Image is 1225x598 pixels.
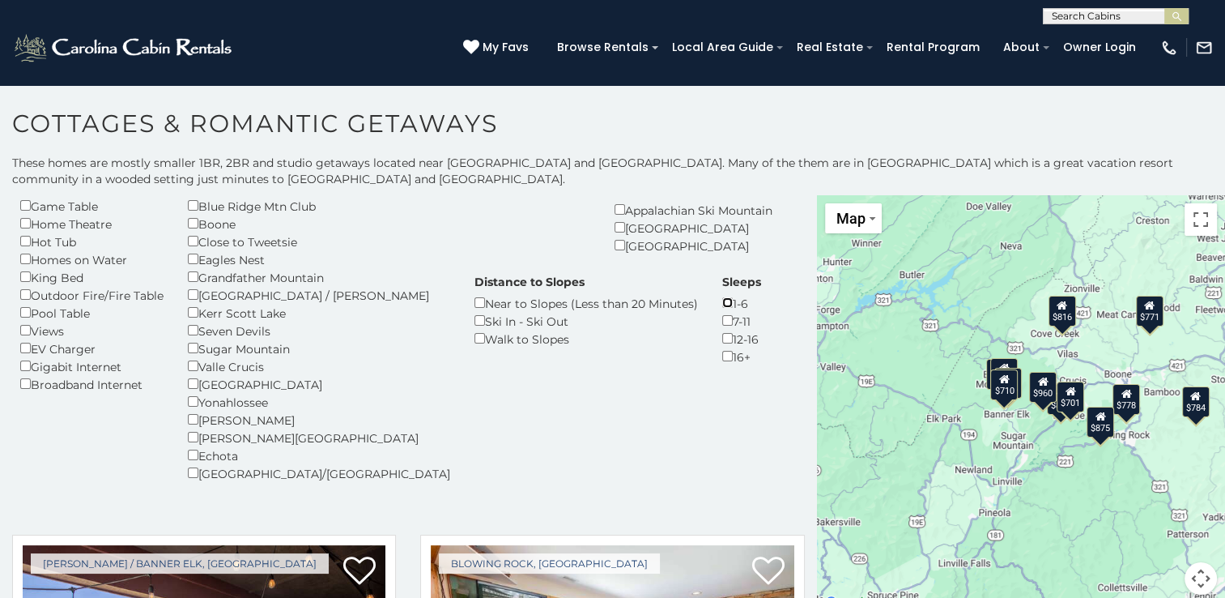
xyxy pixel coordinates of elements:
[474,294,698,312] div: Near to Slopes (Less than 20 Minutes)
[188,197,450,215] div: Blue Ridge Mtn Club
[1055,35,1144,60] a: Owner Login
[1160,39,1178,57] img: phone-regular-white.png
[20,322,164,340] div: Views
[188,286,450,304] div: [GEOGRAPHIC_DATA] / [PERSON_NAME]
[994,367,1022,398] div: $556
[188,340,450,357] div: Sugar Mountain
[439,553,660,574] a: Blowing Rock, [GEOGRAPHIC_DATA]
[722,348,761,365] div: 16+
[188,357,450,375] div: Valle Crucis
[20,357,164,375] div: Gigabit Internet
[878,35,988,60] a: Rental Program
[20,197,164,215] div: Game Table
[1185,562,1217,595] button: Map camera controls
[615,237,772,254] div: [GEOGRAPHIC_DATA]
[20,268,164,286] div: King Bed
[722,312,761,330] div: 7-11
[1185,203,1217,236] button: Toggle fullscreen view
[20,375,164,393] div: Broadband Internet
[615,201,772,219] div: Appalachian Ski Mountain
[1112,384,1140,415] div: $778
[474,330,698,348] div: Walk to Slopes
[990,369,1018,399] div: $710
[722,294,761,312] div: 1-6
[1029,372,1057,403] div: $960
[12,32,236,64] img: White-1-2.png
[20,340,164,357] div: EV Charger
[463,39,533,57] a: My Favs
[188,446,450,464] div: Echota
[188,250,450,268] div: Eagles Nest
[990,357,1018,388] div: $681
[752,555,785,589] a: Add to favorites
[188,375,450,393] div: [GEOGRAPHIC_DATA]
[549,35,657,60] a: Browse Rentals
[31,553,329,574] a: [PERSON_NAME] / Banner Elk, [GEOGRAPHIC_DATA]
[188,268,450,286] div: Grandfather Mountain
[1048,296,1076,327] div: $816
[20,304,164,322] div: Pool Table
[188,233,450,250] div: Close to Tweetsie
[995,35,1048,60] a: About
[20,286,164,304] div: Outdoor Fire/Fire Table
[474,312,698,330] div: Ski In - Ski Out
[188,464,450,482] div: [GEOGRAPHIC_DATA]/[GEOGRAPHIC_DATA]
[483,39,529,56] span: My Favs
[1195,39,1213,57] img: mail-regular-white.png
[20,250,164,268] div: Homes on Water
[986,359,1014,390] div: $537
[615,219,772,237] div: [GEOGRAPHIC_DATA]
[722,330,761,348] div: 12-16
[722,274,761,290] label: Sleeps
[789,35,871,60] a: Real Estate
[188,304,450,322] div: Kerr Scott Lake
[188,429,450,446] div: [PERSON_NAME][GEOGRAPHIC_DATA]
[1057,382,1084,412] div: $701
[1181,387,1209,417] div: $784
[474,274,585,290] label: Distance to Slopes
[20,233,164,250] div: Hot Tub
[1047,384,1074,415] div: $843
[188,411,450,429] div: [PERSON_NAME]
[1135,295,1163,326] div: $771
[20,215,164,233] div: Home Theatre
[825,203,882,233] button: Change map style
[343,555,376,589] a: Add to favorites
[188,393,450,411] div: Yonahlossee
[1087,406,1114,437] div: $875
[188,215,450,233] div: Boone
[664,35,781,60] a: Local Area Guide
[188,322,450,340] div: Seven Devils
[836,210,866,227] span: Map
